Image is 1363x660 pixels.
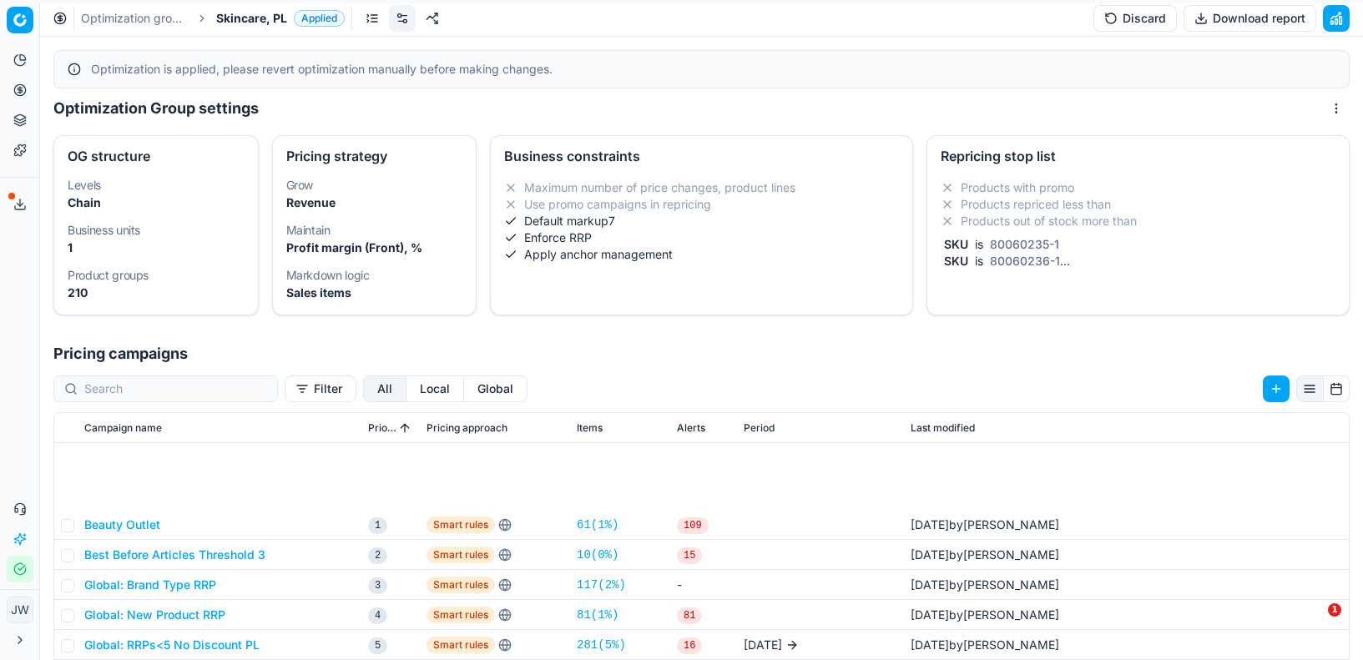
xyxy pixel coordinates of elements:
span: 2 [368,547,387,564]
button: Beauty Outlet [84,516,160,533]
span: Skincare, PLApplied [216,10,345,27]
li: Use promo campaigns in repricing [504,196,899,213]
td: - [670,570,737,600]
span: 15 [677,547,702,564]
h1: Optimization Group settings [53,97,259,120]
span: Items [577,421,603,435]
dt: Grow [286,179,463,191]
span: 16 [677,637,702,654]
span: Priority [368,421,396,435]
dt: Maintain [286,224,463,236]
span: Applied [294,10,345,27]
span: Smart rules [427,516,495,533]
iframe: Intercom live chat [1294,603,1334,643]
h1: Pricing campaigns [40,342,1363,365]
span: [DATE] [911,547,949,562]
span: 109 [677,517,709,534]
span: [DATE] [744,637,782,653]
a: 281(5%) [577,637,626,653]
span: Alerts [677,421,705,435]
span: Pricing approach [427,421,507,435]
span: 5 [368,637,387,654]
span: is [972,254,987,268]
span: Smart rules [427,577,495,593]
a: Optimization groups [81,10,188,27]
span: 80060235-1 [987,237,1063,251]
div: Pricing strategy [286,149,463,163]
a: 117(2%) [577,577,626,593]
a: 10(0%) [577,547,618,563]
button: JW [7,597,33,623]
span: [DATE] [911,517,949,532]
span: 4 [368,607,387,624]
button: Best Before Articles Threshold 3 [84,547,265,563]
span: 1 [1328,603,1341,617]
dt: Product groups [68,270,245,281]
li: Products out of stock more than [941,213,1335,229]
button: Discard [1093,5,1177,32]
span: SKU [941,237,972,251]
li: Default markup 7 [504,213,899,229]
strong: Chain [68,195,101,209]
span: [DATE] [911,577,949,592]
button: global [464,375,528,402]
span: Smart rules [427,547,495,563]
button: Global: Brand Type RRP [84,577,216,593]
span: Smart rules [427,637,495,653]
button: local [406,375,464,402]
span: is [972,237,987,251]
strong: 1 [68,240,73,254]
div: by [PERSON_NAME] [911,516,1059,533]
div: OG structure [68,149,245,163]
strong: Profit margin (Front), % [286,240,422,254]
div: Business constraints [504,149,899,163]
button: Sorted by Priority ascending [396,420,413,436]
span: 3 [368,577,387,594]
strong: 210 [68,285,88,300]
li: Apply anchor management [504,246,899,263]
span: [DATE] [911,637,949,652]
button: Filter [285,375,356,402]
li: Products with promo [941,179,1335,196]
button: Download report [1184,5,1316,32]
li: Maximum number of price changes, product lines [504,179,899,196]
span: SKU [941,254,972,268]
div: by [PERSON_NAME] [911,547,1059,563]
span: Smart rules [427,607,495,623]
span: Skincare, PL [216,10,287,27]
a: 81(1%) [577,607,618,623]
span: Campaign name [84,421,162,435]
span: 80060236-1 [987,254,1063,268]
button: all [363,375,406,402]
div: by [PERSON_NAME] [911,577,1059,593]
a: 61(1%) [577,516,618,533]
li: Products repriced less than [941,196,1335,213]
button: Global: New Product RRP [84,607,225,623]
nav: breadcrumb [81,10,345,27]
span: JW [8,597,33,622]
span: 81 [677,607,702,624]
span: Last modified [911,421,975,435]
dt: Business units [68,224,245,236]
dt: Markdown logic [286,270,463,281]
li: Enforce RRP [504,229,899,246]
dt: Levels [68,179,245,191]
span: Period [744,421,775,435]
div: by [PERSON_NAME] [911,607,1059,623]
div: Repricing stop list [941,149,1335,163]
div: by [PERSON_NAME] [911,637,1059,653]
input: Search [84,380,267,397]
strong: Revenue [286,195,336,209]
div: Optimization is applied, please revert optimization manually before making changes. [91,61,1335,78]
strong: Sales items [286,285,351,300]
span: 1 [368,517,387,534]
button: Global: RRPs<5 No Discount PL [84,637,260,653]
span: [DATE] [911,607,949,622]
